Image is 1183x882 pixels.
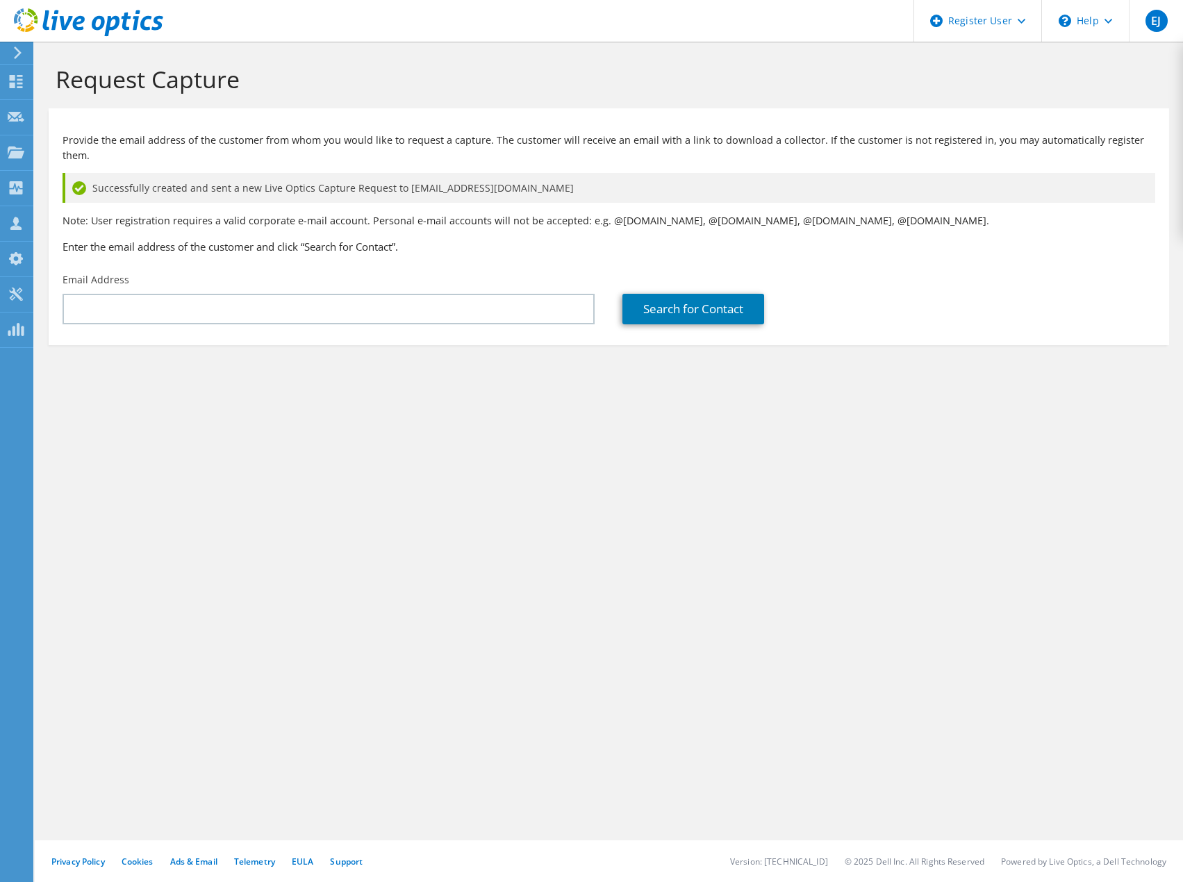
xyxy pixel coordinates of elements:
p: Note: User registration requires a valid corporate e-mail account. Personal e-mail accounts will ... [63,213,1155,228]
a: Cookies [122,856,154,867]
h3: Enter the email address of the customer and click “Search for Contact”. [63,239,1155,254]
svg: \n [1059,15,1071,27]
a: EULA [292,856,313,867]
a: Telemetry [234,856,275,867]
a: Support [330,856,363,867]
a: Privacy Policy [51,856,105,867]
span: Successfully created and sent a new Live Optics Capture Request to [EMAIL_ADDRESS][DOMAIN_NAME] [92,181,574,196]
span: EJ [1145,10,1168,32]
label: Email Address [63,273,129,287]
p: Provide the email address of the customer from whom you would like to request a capture. The cust... [63,133,1155,163]
a: Search for Contact [622,294,764,324]
li: © 2025 Dell Inc. All Rights Reserved [845,856,984,867]
a: Ads & Email [170,856,217,867]
h1: Request Capture [56,65,1155,94]
li: Powered by Live Optics, a Dell Technology [1001,856,1166,867]
li: Version: [TECHNICAL_ID] [730,856,828,867]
